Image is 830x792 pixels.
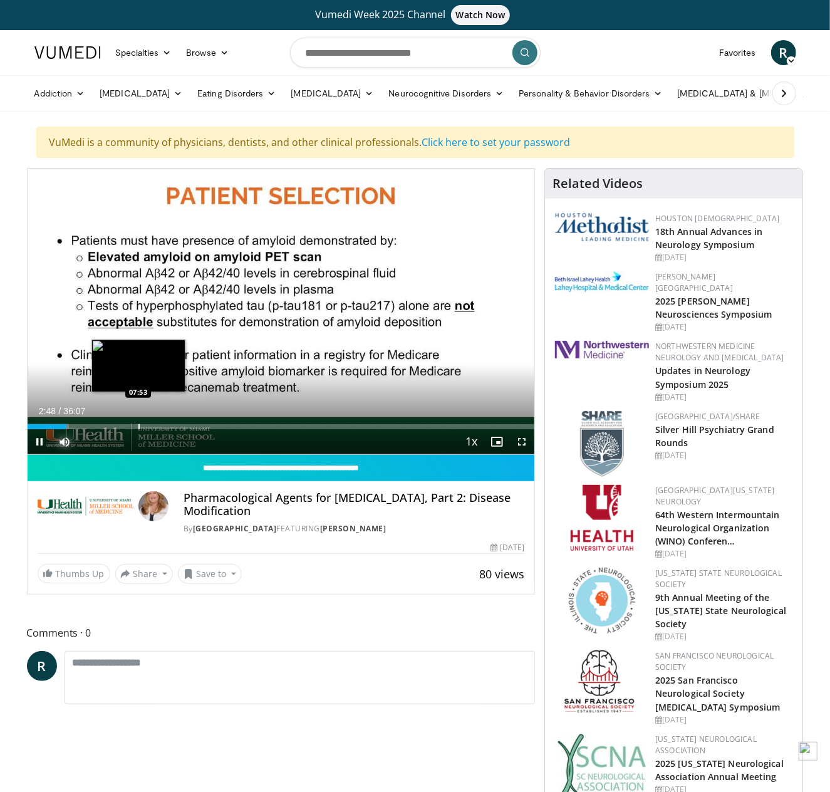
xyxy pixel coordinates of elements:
[509,429,534,454] button: Fullscreen
[59,406,61,416] span: /
[179,40,236,65] a: Browse
[571,485,633,551] img: f6362829-b0a3-407d-a044-59546adfd345.png.150x105_q85_autocrop_double_scale_upscale_version-0.2.png
[569,568,635,633] img: 71a8b48c-8850-4916-bbdd-e2f3ccf11ef9.png.150x105_q85_autocrop_double_scale_upscale_version-0.2.png
[655,252,792,263] div: [DATE]
[115,564,174,584] button: Share
[552,176,643,191] h4: Related Videos
[655,548,792,560] div: [DATE]
[138,491,169,521] img: Avatar
[283,81,381,106] a: [MEDICAL_DATA]
[655,365,750,390] a: Updates in Neurology Symposium 2025
[479,566,524,581] span: 80 views
[655,485,775,507] a: [GEOGRAPHIC_DATA][US_STATE] Neurology
[655,631,792,642] div: [DATE]
[38,491,133,521] img: University of Miami
[27,81,93,106] a: Addiction
[190,81,283,106] a: Eating Disorders
[555,341,649,358] img: 2a462fb6-9365-492a-ac79-3166a6f924d8.png.150x105_q85_autocrop_double_scale_upscale_version-0.2.jpg
[459,429,484,454] button: Playback Rate
[655,568,782,590] a: [US_STATE] State Neurological Society
[655,411,760,422] a: [GEOGRAPHIC_DATA]/SHARE
[36,127,794,158] div: VuMedi is a community of physicians, dentists, and other clinical professionals.
[564,650,640,716] img: ad8adf1f-d405-434e-aebe-ebf7635c9b5d.png.150x105_q85_autocrop_double_scale_upscale_version-0.2.png
[771,40,796,65] a: R
[655,271,733,293] a: [PERSON_NAME][GEOGRAPHIC_DATA]
[655,509,780,547] a: 64th Western Intermountain Neurological Organization (WINO) Conferen…
[655,226,762,251] a: 18th Annual Advances in Neurology Symposium
[290,38,541,68] input: Search topics, interventions
[490,542,524,553] div: [DATE]
[63,406,85,416] span: 36:07
[451,5,511,25] span: Watch Now
[655,341,784,363] a: Northwestern Medicine Neurology and [MEDICAL_DATA]
[193,523,277,534] a: [GEOGRAPHIC_DATA]
[178,564,242,584] button: Save to
[712,40,764,65] a: Favorites
[655,392,792,403] div: [DATE]
[320,523,386,534] a: [PERSON_NAME]
[28,424,535,429] div: Progress Bar
[39,406,56,416] span: 2:48
[28,429,53,454] button: Pause
[655,591,786,630] a: 9th Annual Meeting of the [US_STATE] State Neurological Society
[555,213,649,241] img: 5e4488cc-e109-4a4e-9fd9-73bb9237ee91.png.150x105_q85_autocrop_double_scale_upscale_version-0.2.png
[36,5,794,25] a: Vumedi Week 2025 ChannelWatch Now
[655,213,779,224] a: Houston [DEMOGRAPHIC_DATA]
[422,135,571,149] a: Click here to set your password
[655,650,774,672] a: San Francisco Neurological Society
[381,81,512,106] a: Neurocognitive Disorders
[184,491,524,518] h4: Pharmacological Agents for [MEDICAL_DATA], Part 2: Disease Modification
[34,46,101,59] img: VuMedi Logo
[655,424,774,449] a: Silver Hill Psychiatry Grand Rounds
[655,450,792,461] div: [DATE]
[555,271,649,292] img: e7977282-282c-4444-820d-7cc2733560fd.jpg.150x105_q85_autocrop_double_scale_upscale_version-0.2.jpg
[655,321,792,333] div: [DATE]
[484,429,509,454] button: Enable picture-in-picture mode
[27,651,57,681] a: R
[580,411,624,477] img: f8aaeb6d-318f-4fcf-bd1d-54ce21f29e87.png.150x105_q85_autocrop_double_scale_upscale_version-0.2.png
[511,81,670,106] a: Personality & Behavior Disorders
[92,81,190,106] a: [MEDICAL_DATA]
[655,758,784,783] a: 2025 [US_STATE] Neurological Association Annual Meeting
[655,714,792,726] div: [DATE]
[655,674,780,712] a: 2025 San Francisco Neurological Society [MEDICAL_DATA] Symposium
[655,295,772,320] a: 2025 [PERSON_NAME] Neurosciences Symposium
[91,340,185,392] img: image.jpeg
[184,523,524,534] div: By FEATURING
[38,564,110,583] a: Thumbs Up
[28,169,535,455] video-js: Video Player
[655,734,757,756] a: [US_STATE] Neurological Association
[108,40,179,65] a: Specialties
[53,429,78,454] button: Mute
[27,625,536,641] span: Comments 0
